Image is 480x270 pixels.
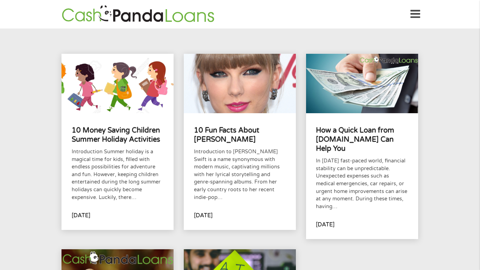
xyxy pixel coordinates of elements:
h4: 10 Fun Facts About [PERSON_NAME] [194,126,286,144]
h4: 10 Money Saving Children Summer Holiday Activities [72,126,163,144]
p: Introduction Summer holiday is a magical time for kids, filled with endless possibilities for adv... [72,148,163,201]
p: Introduction to [PERSON_NAME] Swift is a name synonymous with modern music, captivating millions ... [194,148,286,201]
a: 10 Fun Facts About [PERSON_NAME]Introduction to [PERSON_NAME] Swift is a name synonymous with mod... [184,54,296,230]
p: [DATE] [194,211,213,220]
p: [DATE] [72,211,90,220]
a: 10 Money Saving Children Summer Holiday ActivitiesIntroduction Summer holiday is a magical time f... [61,54,174,230]
h4: How a Quick Loan from [DOMAIN_NAME] Can Help You [316,126,408,154]
a: How a Quick Loan from [DOMAIN_NAME] Can Help YouIn [DATE] fast-paced world, financial stability c... [306,54,418,239]
p: [DATE] [316,220,335,229]
img: GetLoanNow Logo [60,4,216,24]
p: In [DATE] fast-paced world, financial stability can be unpredictable. Unexpected expenses such as... [316,157,408,210]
